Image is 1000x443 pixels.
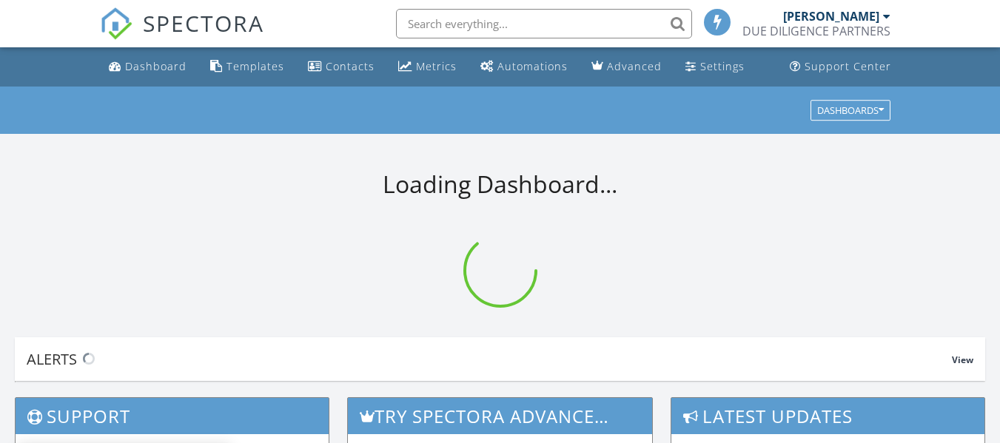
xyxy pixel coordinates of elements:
a: SPECTORA [100,20,264,51]
div: Dashboard [125,59,187,73]
span: View [952,354,973,366]
div: DUE DILIGENCE PARTNERS [742,24,890,38]
button: Dashboards [811,100,890,121]
a: Automations (Basic) [474,53,574,81]
div: Advanced [607,59,662,73]
a: Advanced [585,53,668,81]
div: Dashboards [817,105,884,115]
div: Contacts [326,59,375,73]
div: Metrics [416,59,457,73]
a: Contacts [302,53,380,81]
div: Support Center [805,59,891,73]
div: [PERSON_NAME] [783,9,879,24]
div: Templates [226,59,284,73]
img: The Best Home Inspection Software - Spectora [100,7,132,40]
div: Automations [497,59,568,73]
h3: Latest Updates [671,398,984,434]
a: Support Center [784,53,897,81]
h3: Support [16,398,329,434]
div: Settings [700,59,745,73]
h3: Try spectora advanced [DATE] [348,398,652,434]
a: Metrics [392,53,463,81]
div: Alerts [27,349,952,369]
a: Dashboard [103,53,192,81]
a: Settings [679,53,751,81]
input: Search everything... [396,9,692,38]
span: SPECTORA [143,7,264,38]
a: Templates [204,53,290,81]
